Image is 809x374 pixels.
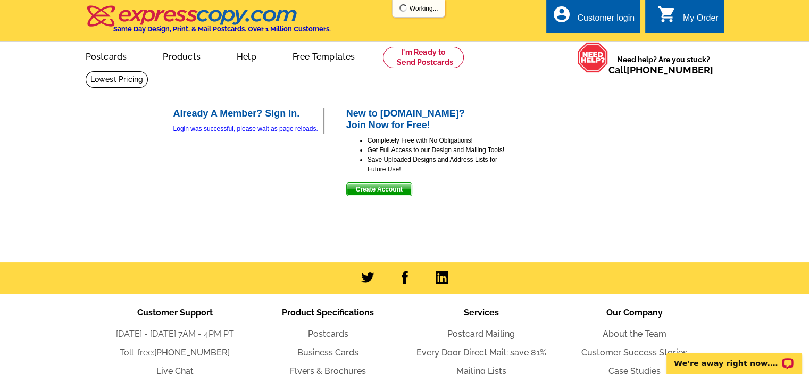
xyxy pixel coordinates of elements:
[173,108,323,120] h2: Already A Member? Sign In.
[282,307,374,318] span: Product Specifications
[399,4,407,12] img: loading...
[98,328,252,340] li: [DATE] - [DATE] 7AM - 4PM PT
[297,347,358,358] a: Business Cards
[657,12,719,25] a: shopping_cart My Order
[86,13,331,33] a: Same Day Design, Print, & Mail Postcards. Over 1 Million Customers.
[464,307,499,318] span: Services
[416,347,546,358] a: Every Door Direct Mail: save 81%
[603,329,666,339] a: About the Team
[276,43,372,68] a: Free Templates
[173,124,323,134] div: Login was successful, please wait as page reloads.
[346,182,412,196] button: Create Account
[347,183,412,196] span: Create Account
[657,5,677,24] i: shopping_cart
[368,155,506,174] li: Save Uploaded Designs and Address Lists for Future Use!
[137,307,213,318] span: Customer Support
[552,12,635,25] a: account_circle Customer login
[146,43,218,68] a: Products
[346,108,506,131] h2: New to [DOMAIN_NAME]? Join Now for Free!
[660,340,809,374] iframe: LiveChat chat widget
[606,307,663,318] span: Our Company
[581,347,687,358] a: Customer Success Stories
[220,43,273,68] a: Help
[608,54,719,76] span: Need help? Are you stuck?
[447,329,515,339] a: Postcard Mailing
[69,43,144,68] a: Postcards
[608,64,713,76] span: Call
[577,42,608,73] img: help
[154,347,230,358] a: [PHONE_NUMBER]
[627,64,713,76] a: [PHONE_NUMBER]
[308,329,348,339] a: Postcards
[98,346,252,359] li: Toll-free:
[552,5,571,24] i: account_circle
[577,13,635,28] div: Customer login
[683,13,719,28] div: My Order
[368,136,506,145] li: Completely Free with No Obligations!
[368,145,506,155] li: Get Full Access to our Design and Mailing Tools!
[113,25,331,33] h4: Same Day Design, Print, & Mail Postcards. Over 1 Million Customers.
